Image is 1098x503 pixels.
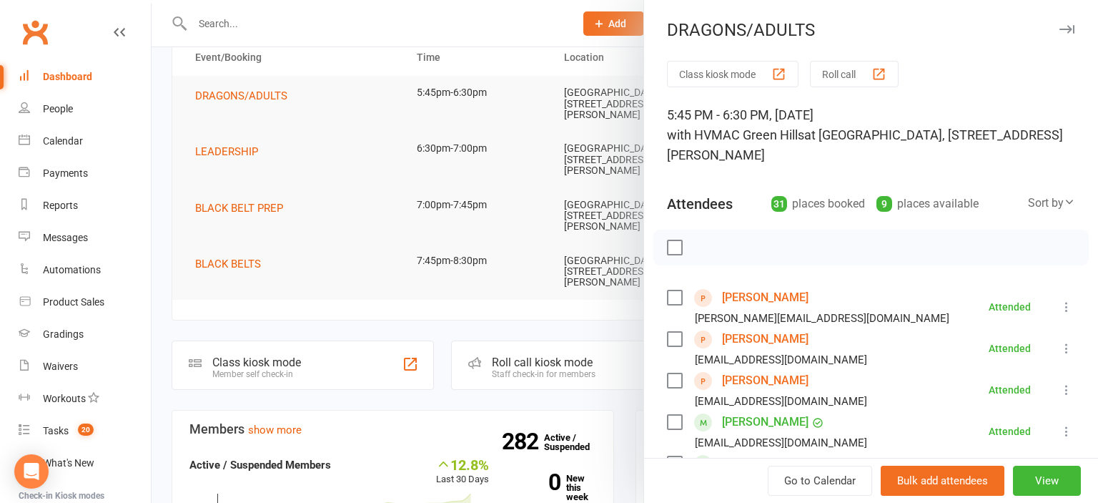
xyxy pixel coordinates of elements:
[43,457,94,469] div: What's New
[722,411,808,434] a: [PERSON_NAME]
[667,127,1063,162] span: at [GEOGRAPHIC_DATA], [STREET_ADDRESS][PERSON_NAME]
[19,157,151,190] a: Payments
[989,385,1031,395] div: Attended
[722,369,808,392] a: [PERSON_NAME]
[989,426,1031,436] div: Attended
[667,61,798,87] button: Class kiosk mode
[881,466,1004,496] button: Bulk add attendees
[43,167,88,179] div: Payments
[19,415,151,447] a: Tasks 20
[19,222,151,254] a: Messages
[695,351,867,369] div: [EMAIL_ADDRESS][DOMAIN_NAME]
[667,194,733,214] div: Attendees
[771,194,865,214] div: places booked
[43,425,69,436] div: Tasks
[19,125,151,157] a: Calendar
[876,194,979,214] div: places available
[722,452,808,475] a: [PERSON_NAME]
[43,264,101,275] div: Automations
[695,309,949,328] div: [PERSON_NAME][EMAIL_ADDRESS][DOMAIN_NAME]
[1028,194,1075,213] div: Sort by
[19,318,151,351] a: Gradings
[43,328,84,340] div: Gradings
[19,286,151,318] a: Product Sales
[43,232,88,243] div: Messages
[43,71,92,82] div: Dashboard
[19,254,151,286] a: Automations
[19,383,151,415] a: Workouts
[667,127,804,142] span: with HVMAC Green Hills
[768,466,872,496] a: Go to Calendar
[78,424,94,436] span: 20
[989,302,1031,312] div: Attended
[989,343,1031,353] div: Attended
[722,328,808,351] a: [PERSON_NAME]
[876,196,892,212] div: 9
[19,61,151,93] a: Dashboard
[43,103,73,114] div: People
[43,361,78,372] div: Waivers
[810,61,899,87] button: Roll call
[722,286,808,309] a: [PERSON_NAME]
[19,93,151,125] a: People
[14,454,49,489] div: Open Intercom Messenger
[1013,466,1081,496] button: View
[667,105,1075,165] div: 5:45 PM - 6:30 PM, [DATE]
[19,190,151,222] a: Reports
[17,14,53,50] a: Clubworx
[43,296,104,308] div: Product Sales
[644,20,1098,40] div: DRAGONS/ADULTS
[19,351,151,383] a: Waivers
[43,393,86,404] div: Workouts
[43,200,78,211] div: Reports
[19,447,151,479] a: What's New
[695,434,867,452] div: [EMAIL_ADDRESS][DOMAIN_NAME]
[43,135,83,147] div: Calendar
[695,392,867,411] div: [EMAIL_ADDRESS][DOMAIN_NAME]
[771,196,787,212] div: 31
